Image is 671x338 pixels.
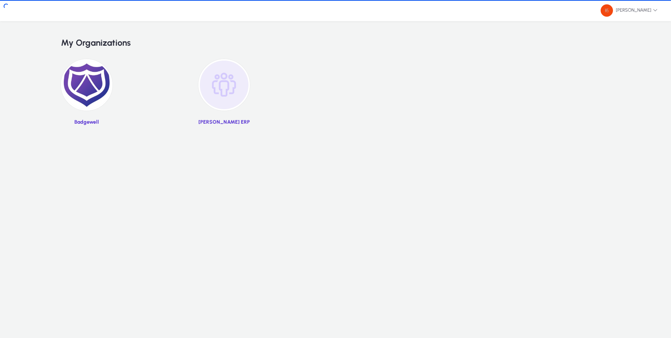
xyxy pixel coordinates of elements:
span: [PERSON_NAME] [601,4,658,17]
img: organization-placeholder.png [198,59,250,111]
img: 2.png [61,59,112,111]
img: 48.png [601,4,613,17]
p: [PERSON_NAME] ERP [198,119,250,125]
a: [PERSON_NAME] ERP [198,59,250,131]
button: [PERSON_NAME] [595,4,663,17]
p: Badgewell [61,119,112,125]
a: Badgewell [61,59,112,131]
h2: My Organizations [61,38,610,48]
